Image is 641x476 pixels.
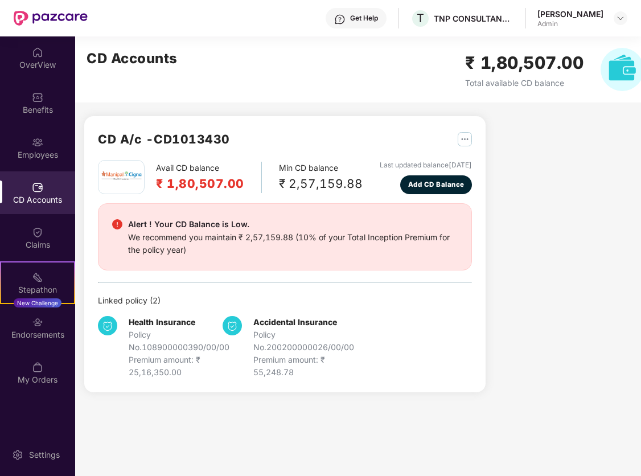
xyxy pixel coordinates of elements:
[350,14,378,23] div: Get Help
[465,78,564,88] span: Total available CD balance
[87,48,178,69] h2: CD Accounts
[156,174,244,193] h2: ₹ 1,80,507.00
[417,11,424,25] span: T
[12,449,23,461] img: svg+xml;base64,PHN2ZyBpZD0iU2V0dGluZy0yMHgyMCIgeG1sbnM9Imh0dHA6Ly93d3cudzMub3JnLzIwMDAvc3ZnIiB3aW...
[616,14,625,23] img: svg+xml;base64,PHN2ZyBpZD0iRHJvcGRvd24tMzJ4MzIiIHhtbG5zPSJodHRwOi8vd3d3LnczLm9yZy8yMDAwL3N2ZyIgd2...
[32,272,43,283] img: svg+xml;base64,PHN2ZyB4bWxucz0iaHR0cDovL3d3dy53My5vcmcvMjAwMC9zdmciIHdpZHRoPSIyMSIgaGVpZ2h0PSIyMC...
[32,227,43,238] img: svg+xml;base64,PHN2ZyBpZD0iQ2xhaW0iIHhtbG5zPSJodHRwOi8vd3d3LnczLm9yZy8yMDAwL3N2ZyIgd2lkdGg9IjIwIi...
[253,329,354,354] div: Policy No. 200200000026/00/00
[1,284,74,296] div: Stepathon
[253,317,337,327] b: Accidental Insurance
[32,92,43,103] img: svg+xml;base64,PHN2ZyBpZD0iQmVuZWZpdHMiIHhtbG5zPSJodHRwOi8vd3d3LnczLm9yZy8yMDAwL3N2ZyIgd2lkdGg9Ij...
[400,175,471,194] button: Add CD Balance
[380,160,472,171] div: Last updated balance [DATE]
[128,231,458,256] div: We recommend you maintain ₹ 2,57,159.88 (10% of your Total Inception Premium for the policy year)
[14,298,61,307] div: New Challenge
[129,317,195,327] b: Health Insurance
[112,219,122,229] img: svg+xml;base64,PHN2ZyBpZD0iRGFuZ2VyX2FsZXJ0IiBkYXRhLW5hbWU9IkRhbmdlciBhbGVydCIgeG1sbnM9Imh0dHA6Ly...
[279,174,363,193] div: ₹ 2,57,159.88
[434,13,513,24] div: TNP CONSULTANCY PRIVATE LIMITED
[98,294,472,307] div: Linked policy ( 2 )
[279,162,363,193] div: Min CD balance
[98,316,117,335] img: svg+xml;base64,PHN2ZyB4bWxucz0iaHR0cDovL3d3dy53My5vcmcvMjAwMC9zdmciIHdpZHRoPSIzNCIgaGVpZ2h0PSIzNC...
[334,14,346,25] img: svg+xml;base64,PHN2ZyBpZD0iSGVscC0zMngzMiIgeG1sbnM9Imh0dHA6Ly93d3cudzMub3JnLzIwMDAvc3ZnIiB3aWR0aD...
[223,316,242,335] img: svg+xml;base64,PHN2ZyB4bWxucz0iaHR0cDovL3d3dy53My5vcmcvMjAwMC9zdmciIHdpZHRoPSIzNCIgaGVpZ2h0PSIzNC...
[26,449,63,461] div: Settings
[14,11,88,26] img: New Pazcare Logo
[32,137,43,148] img: svg+xml;base64,PHN2ZyBpZD0iRW1wbG95ZWVzIiB4bWxucz0iaHR0cDovL3d3dy53My5vcmcvMjAwMC9zdmciIHdpZHRoPS...
[128,218,458,231] div: Alert ! Your CD Balance is Low.
[408,179,465,190] span: Add CD Balance
[253,354,354,379] div: Premium amount: ₹ 55,248.78
[458,132,472,146] img: svg+xml;base64,PHN2ZyB4bWxucz0iaHR0cDovL3d3dy53My5vcmcvMjAwMC9zdmciIHdpZHRoPSIyNSIgaGVpZ2h0PSIyNS...
[32,182,43,193] img: svg+xml;base64,PHN2ZyBpZD0iQ0RfQWNjb3VudHMiIGRhdGEtbmFtZT0iQ0QgQWNjb3VudHMiIHhtbG5zPSJodHRwOi8vd3...
[32,47,43,58] img: svg+xml;base64,PHN2ZyBpZD0iSG9tZSIgeG1sbnM9Imh0dHA6Ly93d3cudzMub3JnLzIwMDAvc3ZnIiB3aWR0aD0iMjAiIG...
[465,50,584,76] h2: ₹ 1,80,507.00
[32,317,43,328] img: svg+xml;base64,PHN2ZyBpZD0iRW5kb3JzZW1lbnRzIiB4bWxucz0iaHR0cDovL3d3dy53My5vcmcvMjAwMC9zdmciIHdpZH...
[32,362,43,373] img: svg+xml;base64,PHN2ZyBpZD0iTXlfT3JkZXJzIiBkYXRhLW5hbWU9Ik15IE9yZGVycyIgeG1sbnM9Imh0dHA6Ly93d3cudz...
[156,162,262,193] div: Avail CD balance
[129,354,229,379] div: Premium amount: ₹ 25,16,350.00
[129,329,229,354] div: Policy No. 108900000390/00/00
[537,9,603,19] div: [PERSON_NAME]
[537,19,603,28] div: Admin
[100,171,143,183] img: mani.png
[98,130,230,149] h2: CD A/c - CD1013430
